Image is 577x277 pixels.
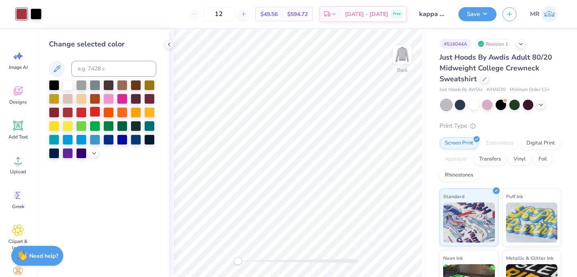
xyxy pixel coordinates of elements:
img: Puff Ink [506,203,558,243]
span: $49.56 [260,10,278,18]
a: MR [527,6,561,22]
img: Standard [443,203,495,243]
span: Clipart & logos [5,238,31,251]
img: Micaela Rothenbuhler [541,6,557,22]
strong: Need help? [29,252,58,260]
span: Just Hoods By AWDis [440,86,482,93]
span: Greek [12,203,24,210]
div: Vinyl [508,153,531,165]
div: Embroidery [481,137,519,149]
span: [DATE] - [DATE] [345,10,388,18]
span: Just Hoods By Awdis Adult 80/20 Midweight College Crewneck Sweatshirt [440,52,552,84]
div: Change selected color [49,39,156,50]
div: Screen Print [440,137,478,149]
span: Upload [10,169,26,175]
span: MR [530,10,539,19]
span: Neon Ink [443,254,463,262]
div: Foil [533,153,552,165]
img: Back [394,46,410,62]
button: Save [458,7,496,21]
input: – – [203,7,234,21]
span: Puff Ink [506,192,523,201]
div: Accessibility label [234,257,242,265]
span: # JHA030 [486,86,506,93]
div: Applique [440,153,472,165]
span: Designs [9,99,27,105]
div: # 516044A [440,39,472,49]
input: e.g. 7428 c [71,61,156,77]
span: Image AI [9,64,28,70]
div: Transfers [474,153,506,165]
input: Untitled Design [413,6,452,22]
div: Revision 1 [476,39,512,49]
span: $594.72 [287,10,308,18]
span: Add Text [8,134,28,140]
span: Free [393,11,401,17]
div: Rhinestones [440,169,478,181]
span: Minimum Order: 12 + [510,86,550,93]
div: Print Type [440,121,561,130]
span: Metallic & Glitter Ink [506,254,553,262]
div: Digital Print [521,137,560,149]
span: Standard [443,192,464,201]
div: Back [397,66,408,74]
